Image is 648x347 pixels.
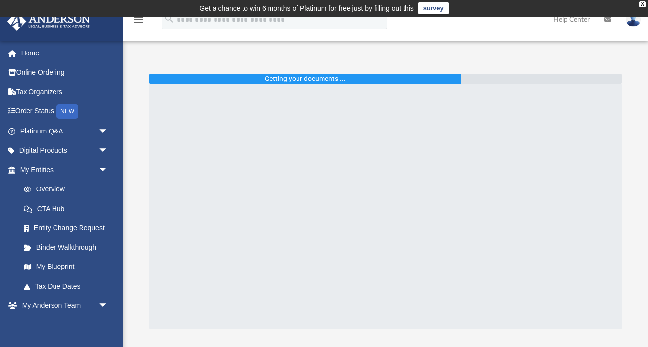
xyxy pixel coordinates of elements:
span: arrow_drop_down [98,296,118,316]
div: Getting your documents ... [265,74,346,84]
a: Platinum Q&Aarrow_drop_down [7,121,123,141]
a: Home [7,43,123,63]
i: menu [133,14,144,26]
img: User Pic [626,12,641,27]
a: CTA Hub [14,199,123,218]
a: My Blueprint [14,257,118,277]
i: search [164,13,175,24]
a: Tax Organizers [7,82,123,102]
div: NEW [56,104,78,119]
a: Tax Due Dates [14,276,123,296]
a: survey [418,2,449,14]
span: arrow_drop_down [98,121,118,141]
a: My Anderson Teamarrow_drop_down [7,296,118,316]
a: menu [133,19,144,26]
span: arrow_drop_down [98,141,118,161]
a: Order StatusNEW [7,102,123,122]
div: Get a chance to win 6 months of Platinum for free just by filling out this [199,2,414,14]
a: Digital Productsarrow_drop_down [7,141,123,160]
a: My Entitiesarrow_drop_down [7,160,123,180]
a: Entity Change Request [14,218,123,238]
img: Anderson Advisors Platinum Portal [4,12,93,31]
a: Online Ordering [7,63,123,82]
span: arrow_drop_down [98,160,118,180]
a: Overview [14,180,123,199]
a: Binder Walkthrough [14,238,123,257]
div: close [639,1,646,7]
